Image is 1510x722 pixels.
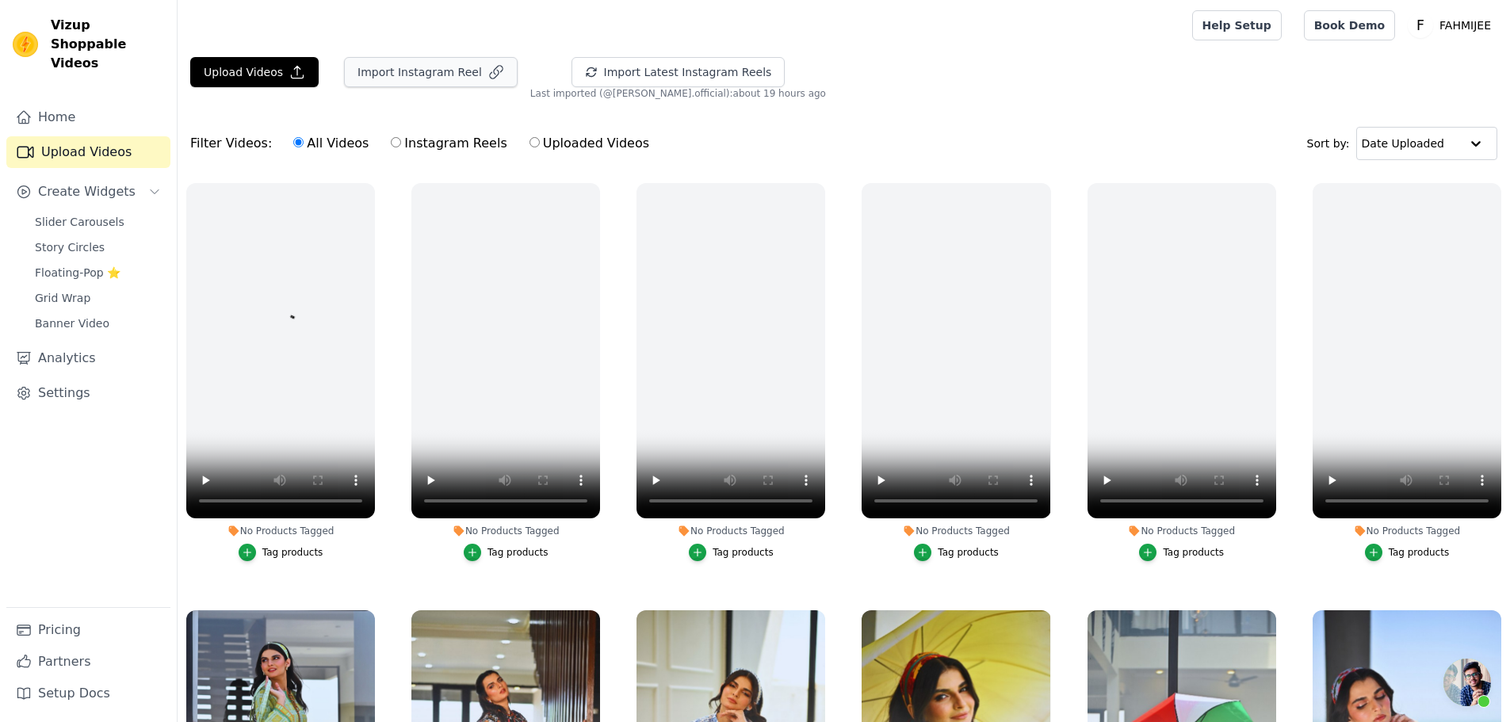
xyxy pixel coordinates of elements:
[25,211,170,233] a: Slider Carousels
[6,176,170,208] button: Create Widgets
[1088,525,1276,537] div: No Products Tagged
[51,16,164,73] span: Vizup Shoppable Videos
[529,137,540,147] input: Uploaded Videos
[6,342,170,374] a: Analytics
[186,525,375,537] div: No Products Tagged
[862,525,1050,537] div: No Products Tagged
[6,377,170,409] a: Settings
[6,646,170,678] a: Partners
[35,239,105,255] span: Story Circles
[938,546,999,559] div: Tag products
[1139,544,1224,561] button: Tag products
[1365,544,1450,561] button: Tag products
[1313,525,1501,537] div: No Products Tagged
[391,137,401,147] input: Instagram Reels
[6,136,170,168] a: Upload Videos
[914,544,999,561] button: Tag products
[464,544,549,561] button: Tag products
[1433,11,1497,40] p: FAHMIJEE
[636,525,825,537] div: No Products Tagged
[530,87,826,100] span: Last imported (@ [PERSON_NAME].official ): about 19 hours ago
[35,315,109,331] span: Banner Video
[390,133,507,154] label: Instagram Reels
[262,546,323,559] div: Tag products
[344,57,518,87] button: Import Instagram Reel
[35,265,120,281] span: Floating-Pop ⭐
[1408,11,1497,40] button: F FAHMIJEE
[411,525,600,537] div: No Products Tagged
[25,287,170,309] a: Grid Wrap
[293,137,304,147] input: All Videos
[38,182,136,201] span: Create Widgets
[1416,17,1424,33] text: F
[529,133,650,154] label: Uploaded Videos
[25,312,170,334] a: Banner Video
[190,57,319,87] button: Upload Videos
[35,214,124,230] span: Slider Carousels
[35,290,90,306] span: Grid Wrap
[6,614,170,646] a: Pricing
[1304,10,1395,40] a: Book Demo
[1192,10,1282,40] a: Help Setup
[713,546,774,559] div: Tag products
[190,125,658,162] div: Filter Videos:
[292,133,369,154] label: All Videos
[6,101,170,133] a: Home
[689,544,774,561] button: Tag products
[1307,127,1498,160] div: Sort by:
[1163,546,1224,559] div: Tag products
[239,544,323,561] button: Tag products
[13,32,38,57] img: Vizup
[6,678,170,709] a: Setup Docs
[1443,659,1491,706] a: Open chat
[25,236,170,258] a: Story Circles
[25,262,170,284] a: Floating-Pop ⭐
[572,57,786,87] button: Import Latest Instagram Reels
[1389,546,1450,559] div: Tag products
[487,546,549,559] div: Tag products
